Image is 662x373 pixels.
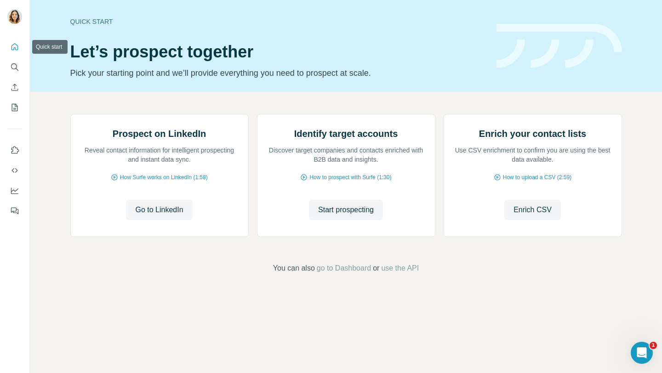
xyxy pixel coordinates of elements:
span: Go to LinkedIn [135,204,183,215]
button: go to Dashboard [317,263,371,274]
span: 1 [650,342,657,349]
div: Quick start [70,17,485,26]
h1: Let’s prospect together [70,43,485,61]
span: How Surfe works on LinkedIn (1:58) [120,173,208,181]
span: Enrich CSV [514,204,552,215]
button: use the API [381,263,419,274]
p: Reveal contact information for intelligent prospecting and instant data sync. [80,146,239,164]
button: My lists [7,99,22,116]
button: Use Surfe API [7,162,22,179]
span: How to prospect with Surfe (1:30) [309,173,391,181]
span: You can also [273,263,315,274]
h2: Prospect on LinkedIn [113,127,206,140]
button: Start prospecting [309,200,383,220]
button: Enrich CSV [504,200,561,220]
button: Quick start [7,39,22,55]
p: Discover target companies and contacts enriched with B2B data and insights. [267,146,426,164]
span: How to upload a CSV (2:59) [503,173,571,181]
span: Start prospecting [318,204,374,215]
img: banner [496,24,622,68]
iframe: Intercom live chat [631,342,653,364]
h2: Identify target accounts [294,127,398,140]
h2: Enrich your contact lists [479,127,586,140]
button: Feedback [7,203,22,219]
button: Use Surfe on LinkedIn [7,142,22,158]
button: Dashboard [7,182,22,199]
button: Enrich CSV [7,79,22,96]
p: Pick your starting point and we’ll provide everything you need to prospect at scale. [70,67,485,79]
img: Avatar [7,9,22,24]
span: or [373,263,379,274]
button: Search [7,59,22,75]
p: Use CSV enrichment to confirm you are using the best data available. [453,146,612,164]
button: Go to LinkedIn [126,200,192,220]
